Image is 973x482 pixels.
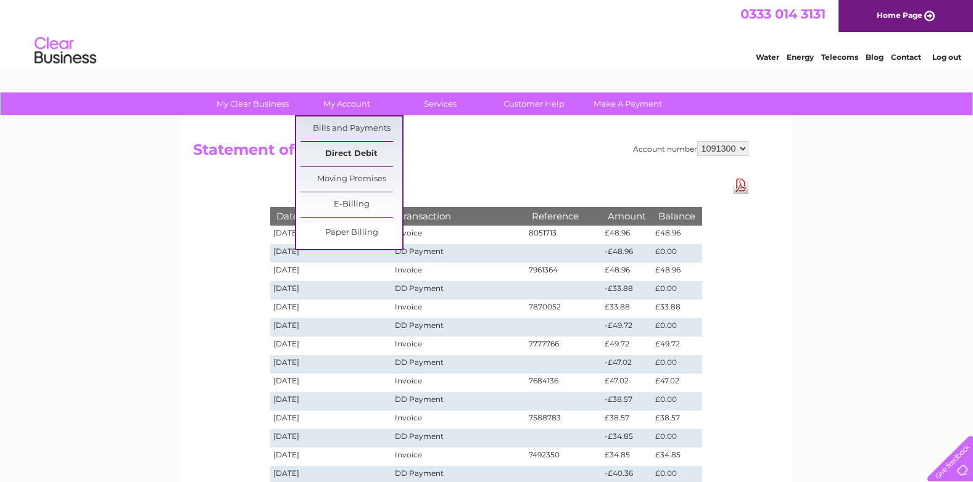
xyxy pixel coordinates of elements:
td: £0.00 [652,244,702,263]
td: DD Payment [392,318,525,337]
a: My Account [296,92,397,115]
td: £48.96 [652,263,702,281]
td: [DATE] [270,429,392,447]
td: Invoice [392,447,525,466]
td: [DATE] [270,300,392,318]
td: -£49.72 [602,318,652,337]
td: £48.96 [652,226,702,244]
td: £34.85 [602,447,652,466]
td: £0.00 [652,392,702,411]
td: [DATE] [270,281,392,300]
a: Bills and Payments [300,116,402,141]
td: Invoice [392,411,525,429]
div: Clear Business is a trading name of Verastar Limited (registered in [GEOGRAPHIC_DATA] No. 3667643... [196,7,779,60]
td: -£33.88 [602,281,652,300]
td: 7870052 [526,300,602,318]
img: logo.png [34,32,97,70]
td: DD Payment [392,355,525,374]
td: £48.96 [602,226,652,244]
a: Telecoms [821,52,858,62]
td: Invoice [392,226,525,244]
td: Invoice [392,337,525,355]
td: £0.00 [652,281,702,300]
td: £0.00 [652,429,702,447]
td: -£34.85 [602,429,652,447]
td: Invoice [392,300,525,318]
td: 8051713 [526,226,602,244]
td: £33.88 [652,300,702,318]
td: £47.02 [602,374,652,392]
td: [DATE] [270,318,392,337]
a: Blog [866,52,884,62]
td: Invoice [392,374,525,392]
td: £49.72 [652,337,702,355]
a: Customer Help [483,92,585,115]
td: £0.00 [652,318,702,337]
td: Invoice [392,263,525,281]
td: [DATE] [270,226,392,244]
td: DD Payment [392,281,525,300]
a: E-Billing [300,192,402,217]
td: £48.96 [602,263,652,281]
a: Energy [787,52,814,62]
td: 7961364 [526,263,602,281]
td: DD Payment [392,429,525,447]
a: Paper Billing [300,221,402,245]
td: -£48.96 [602,244,652,263]
td: £0.00 [652,355,702,374]
a: Moving Premises [300,167,402,192]
td: £38.57 [652,411,702,429]
td: [DATE] [270,392,392,411]
h2: Statement of Accounts [193,141,748,165]
td: [DATE] [270,374,392,392]
th: Transaction [392,207,525,225]
th: Reference [526,207,602,225]
td: £33.88 [602,300,652,318]
a: Contact [891,52,921,62]
a: Log out [932,52,961,62]
td: DD Payment [392,392,525,411]
td: £49.72 [602,337,652,355]
div: Account number [633,141,748,156]
td: -£47.02 [602,355,652,374]
a: Direct Debit [300,142,402,166]
a: Download Pdf [733,176,748,194]
td: 7492350 [526,447,602,466]
td: 7684136 [526,374,602,392]
td: [DATE] [270,411,392,429]
td: £38.57 [602,411,652,429]
td: DD Payment [392,244,525,263]
td: [DATE] [270,355,392,374]
td: [DATE] [270,263,392,281]
a: Make A Payment [577,92,679,115]
a: 0333 014 3131 [740,6,826,22]
th: Date [270,207,392,225]
td: 7777766 [526,337,602,355]
th: Amount [602,207,652,225]
td: £34.85 [652,447,702,466]
td: [DATE] [270,447,392,466]
td: [DATE] [270,244,392,263]
a: My Clear Business [202,92,304,115]
th: Balance [652,207,702,225]
td: -£38.57 [602,392,652,411]
td: [DATE] [270,337,392,355]
a: Services [389,92,491,115]
td: 7588783 [526,411,602,429]
a: Water [756,52,779,62]
td: £47.02 [652,374,702,392]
